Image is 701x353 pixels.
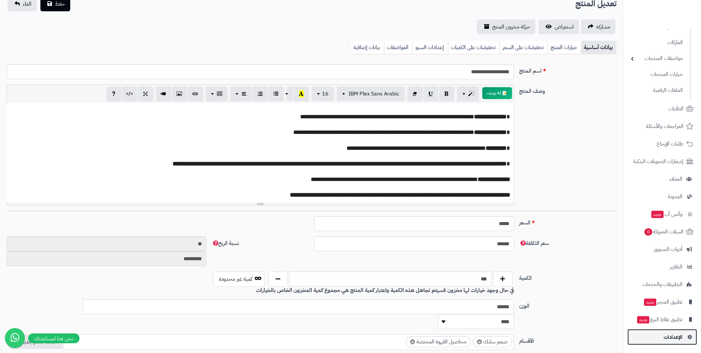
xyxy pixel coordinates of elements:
[322,90,329,98] span: 16
[644,299,656,306] span: جديد
[654,245,682,254] span: أدوات التسويق
[539,20,579,34] a: استعراض
[627,118,697,134] a: المراجعات والأسئلة
[517,299,620,310] label: الوزن
[627,101,697,117] a: الطلبات
[627,241,697,257] a: أدوات التسويق
[384,41,412,54] a: المواصفات
[477,339,482,344] span: ×
[312,87,334,101] button: 16
[517,216,620,227] label: السعر
[637,316,649,324] span: جديد
[349,90,400,98] span: IBM Plex Sans Arabic
[627,51,686,66] a: مواصفات المنتجات
[596,23,610,31] span: مشاركه
[627,189,697,205] a: المدونة
[548,41,581,54] a: خيارات المنتج
[627,276,697,292] a: التطبيقات والخدمات
[448,41,500,54] a: تخفيضات على الكميات
[627,153,697,169] a: إشعارات التحويلات البنكية
[517,85,620,95] label: وصف المنتج
[492,23,530,31] span: حركة مخزون المنتج
[642,280,682,289] span: التطبيقات والخدمات
[627,294,697,310] a: تطبيق المتجرجديد
[627,67,686,82] a: خيارات المنتجات
[627,312,697,327] a: تطبيق نقاط البيعجديد
[581,41,617,54] a: بيانات أساسية
[406,336,471,347] li: محاصيل القهوة المختصة
[636,315,682,324] span: تطبيق نقاط البيع
[517,334,620,345] label: الأقسام
[627,259,697,275] a: التقارير
[668,192,682,201] span: المدونة
[627,136,697,152] a: طلبات الإرجاع
[668,104,683,113] span: الطلبات
[664,332,682,342] span: الإعدادات
[657,139,683,148] span: طلبات الإرجاع
[212,239,239,247] span: نسبة الربح
[670,262,682,271] span: التقارير
[517,64,620,75] label: اسم المنتج
[670,174,682,184] span: العملاء
[651,211,664,218] span: جديد
[627,35,686,50] a: الماركات
[643,297,682,307] span: تطبيق المتجر
[627,171,697,187] a: العملاء
[519,239,549,247] span: سعر التكلفة
[482,87,512,99] button: 📝 AI وصف
[555,23,574,31] span: استعراض
[581,20,616,34] a: مشاركه
[627,329,697,345] a: الإعدادات
[633,157,683,166] span: إشعارات التحويلات البنكية
[351,41,384,54] a: بيانات إضافية
[646,122,683,131] span: المراجعات والأسئلة
[477,20,535,34] a: حركة مخزون المنتج
[644,228,652,236] span: 0
[517,271,620,282] label: الكمية
[651,209,682,219] span: وآتس آب
[627,83,686,97] a: الملفات الرقمية
[337,87,405,101] button: IBM Plex Sans Arabic
[627,206,697,222] a: وآتس آبجديد
[473,336,512,347] li: صمم سلتك
[412,41,448,54] a: إعدادات السيو
[644,227,683,236] span: السلات المتروكة
[500,41,548,54] a: تخفيضات على السعر
[627,224,697,240] a: السلات المتروكة0
[256,286,514,294] b: في حال وجود خيارات لها مخزون فسيتم تجاهل هذه الكمية واعتبار كمية المنتج هي مجموع كمية المخزون الخ...
[410,339,415,344] span: ×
